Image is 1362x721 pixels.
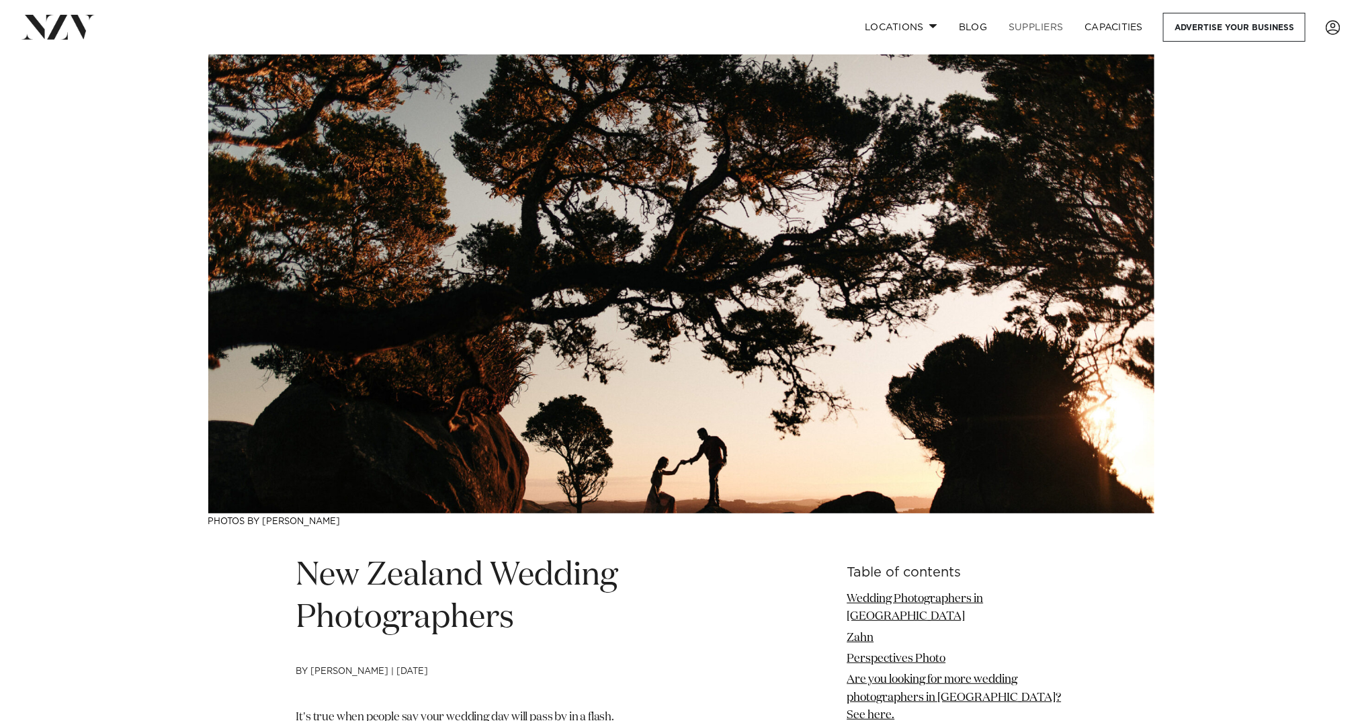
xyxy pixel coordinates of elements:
img: New Zealand Wedding Photographers [208,54,1154,513]
img: nzv-logo.png [22,15,95,39]
a: Are you looking for more wedding photographers in [GEOGRAPHIC_DATA]? See here. [847,674,1062,721]
a: Zahn [847,632,874,644]
a: Wedding Photographers in [GEOGRAPHIC_DATA] [847,593,984,622]
a: Capacities [1074,13,1154,42]
a: Advertise your business [1163,13,1306,42]
h4: by [PERSON_NAME] | [DATE] [296,667,756,710]
a: BLOG [948,13,998,42]
a: SUPPLIERS [998,13,1074,42]
h1: New Zealand Wedding Photographers [296,555,756,640]
a: Perspectives Photo [847,653,946,665]
h6: Table of contents [847,566,1066,580]
a: Locations [854,13,948,42]
a: Photos by [PERSON_NAME] [208,517,341,526]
